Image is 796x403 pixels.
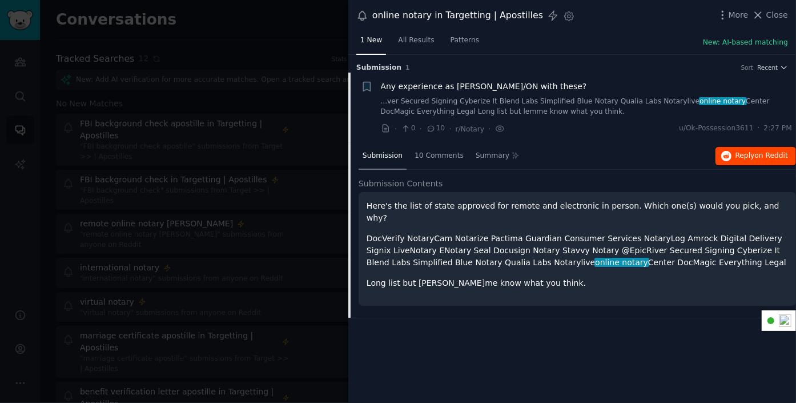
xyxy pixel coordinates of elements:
p: Here's the list of state approved for remote and electronic in person. Which one(s) would you pic... [367,200,788,224]
span: Submission [356,63,401,73]
p: DocVerify NotaryCam Notarize Pactima Guardian Consumer Services NotaryLog Amrock Digital Delivery... [367,233,788,269]
span: Submission Contents [359,178,443,190]
span: 1 New [360,35,382,46]
span: r/Notary [456,125,484,133]
span: Patterns [451,35,479,46]
a: ...ver Secured Signing Cyberize It Blend Labs Simplified Blue Notary Qualia Labs Notaryliveonline... [381,97,793,117]
button: More [717,9,749,21]
span: 2:27 PM [764,123,792,134]
div: online notary in Targetting | Apostilles [372,9,543,23]
a: All Results [394,31,438,55]
span: · [420,123,422,135]
span: 10 Comments [415,151,464,161]
button: Replyon Reddit [715,147,796,165]
span: 10 [426,123,445,134]
a: 1 New [356,31,386,55]
p: Long list but [PERSON_NAME]me know what you think. [367,277,788,289]
button: Recent [757,63,788,71]
span: online notary [594,258,649,267]
span: All Results [398,35,434,46]
a: Any experience as [PERSON_NAME]/ON with these? [381,81,587,93]
a: Patterns [447,31,483,55]
span: · [395,123,397,135]
span: 0 [401,123,415,134]
button: Close [752,9,788,21]
span: u/Ok-Possession3611 [679,123,753,134]
span: Recent [757,63,778,71]
span: 1 [405,64,409,71]
div: Sort [741,63,754,71]
span: · [758,123,760,134]
span: on Reddit [755,151,788,159]
button: New: AI-based matching [703,38,788,48]
span: Submission [363,151,403,161]
span: · [488,123,491,135]
span: Summary [476,151,509,161]
span: · [449,123,451,135]
span: More [729,9,749,21]
span: Reply [735,151,788,161]
span: online notary [699,97,747,105]
span: Close [766,9,788,21]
